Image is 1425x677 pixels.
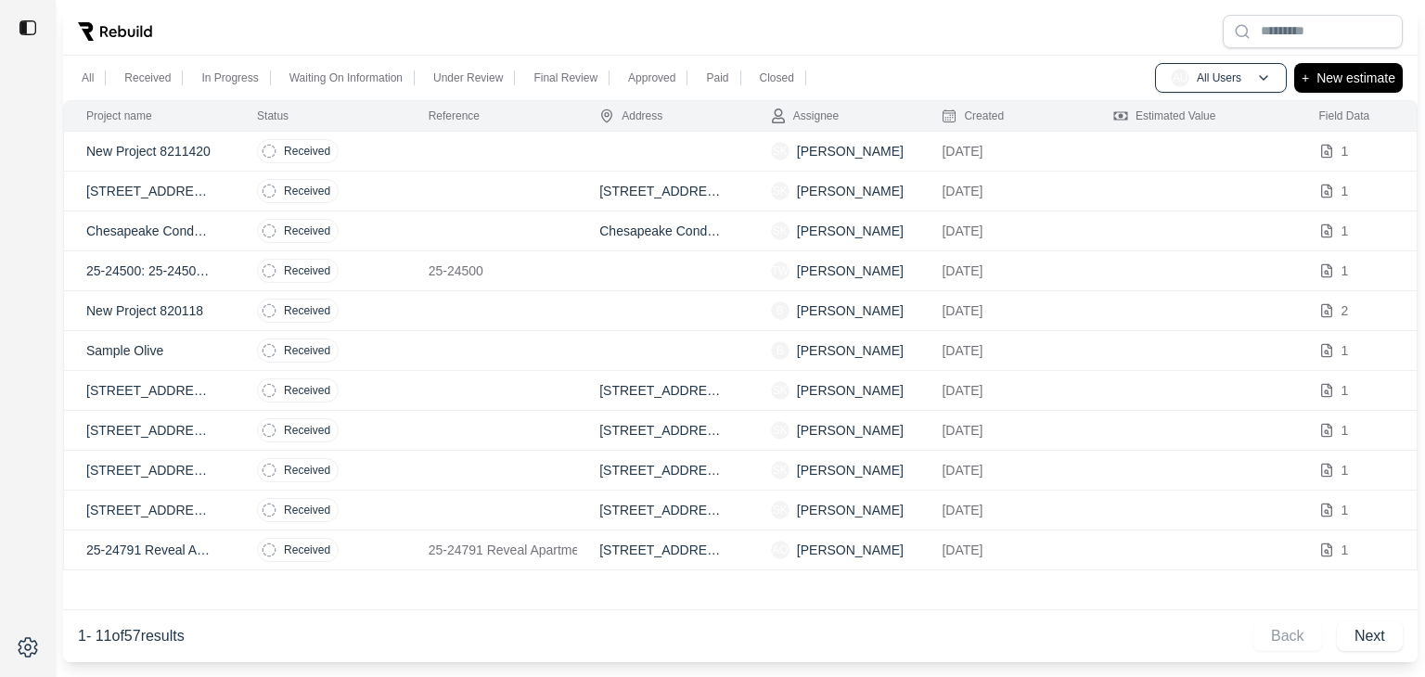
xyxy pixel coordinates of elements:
[771,421,790,440] span: SK
[797,501,904,519] p: [PERSON_NAME]
[284,503,330,517] p: Received
[760,70,794,85] p: Closed
[797,142,904,160] p: [PERSON_NAME]
[797,262,904,280] p: [PERSON_NAME]
[1171,69,1189,87] span: AU
[771,109,839,123] div: Assignee
[284,383,330,398] p: Received
[797,341,904,360] p: [PERSON_NAME]
[1113,109,1216,123] div: Estimated Value
[257,109,289,123] div: Status
[86,461,212,479] p: [STREET_ADDRESS]
[1342,381,1349,400] p: 1
[201,70,258,85] p: In Progress
[599,109,662,123] div: Address
[942,262,1069,280] p: [DATE]
[429,262,556,280] p: 25-24500
[577,211,749,251] td: Chesapeake Condominiums, [GEOGRAPHIC_DATA], [GEOGRAPHIC_DATA]
[771,262,790,280] span: TW
[577,491,749,530] td: [STREET_ADDRESS]
[1342,541,1349,559] p: 1
[86,142,212,160] p: New Project 8211420
[797,182,904,200] p: [PERSON_NAME]
[86,341,212,360] p: Sample Olive
[1316,67,1395,89] p: New estimate
[577,411,749,451] td: [STREET_ADDRESS]
[706,70,728,85] p: Paid
[771,501,790,519] span: SK
[942,222,1069,240] p: [DATE]
[771,182,790,200] span: SK
[577,530,749,570] td: [STREET_ADDRESS]
[284,224,330,238] p: Received
[1342,142,1349,160] p: 1
[284,543,330,557] p: Received
[86,222,212,240] p: Chesapeake Condos 227
[771,461,790,479] span: SK
[771,341,790,360] span: B
[797,461,904,479] p: [PERSON_NAME]
[1342,461,1349,479] p: 1
[429,541,556,559] p: 25-24791 Reveal Apartments 1085
[284,343,330,358] p: Received
[284,263,330,278] p: Received
[771,381,790,400] span: SK
[284,423,330,438] p: Received
[771,301,790,320] span: B
[1155,63,1287,93] button: AUAll Users
[86,109,152,123] div: Project name
[942,541,1069,559] p: [DATE]
[771,541,790,559] span: AO
[577,371,749,411] td: [STREET_ADDRESS]
[1342,341,1349,360] p: 1
[942,461,1069,479] p: [DATE]
[284,184,330,198] p: Received
[942,142,1069,160] p: [DATE]
[19,19,37,37] img: toggle sidebar
[942,501,1069,519] p: [DATE]
[1342,222,1349,240] p: 1
[433,70,503,85] p: Under Review
[82,70,94,85] p: All
[533,70,597,85] p: Final Review
[86,381,212,400] p: [STREET_ADDRESS]
[797,222,904,240] p: [PERSON_NAME]
[124,70,171,85] p: Received
[284,463,330,478] p: Received
[1342,421,1349,440] p: 1
[628,70,675,85] p: Approved
[797,541,904,559] p: [PERSON_NAME]
[284,303,330,318] p: Received
[797,381,904,400] p: [PERSON_NAME]
[78,625,185,647] p: 1 - 11 of 57 results
[1302,67,1309,89] p: +
[1319,109,1370,123] div: Field Data
[942,421,1069,440] p: [DATE]
[1342,262,1349,280] p: 1
[1337,621,1403,651] button: Next
[1342,182,1349,200] p: 1
[797,421,904,440] p: [PERSON_NAME]
[86,262,212,280] p: 25-24500: 25-24500-w (agave Ranch Apartments)
[577,451,749,491] td: [STREET_ADDRESS]
[1342,501,1349,519] p: 1
[284,144,330,159] p: Received
[78,22,152,41] img: Rebuild
[1197,70,1241,85] p: All Users
[771,142,790,160] span: SK
[942,109,1004,123] div: Created
[1342,301,1349,320] p: 2
[86,421,212,440] p: [STREET_ADDRESS]
[86,501,212,519] p: [STREET_ADDRESS]
[942,341,1069,360] p: [DATE]
[289,70,403,85] p: Waiting On Information
[577,172,749,211] td: [STREET_ADDRESS]
[942,381,1069,400] p: [DATE]
[86,301,212,320] p: New Project 820118
[429,109,480,123] div: Reference
[942,182,1069,200] p: [DATE]
[1294,63,1403,93] button: +New estimate
[942,301,1069,320] p: [DATE]
[86,182,212,200] p: [STREET_ADDRESS]
[771,222,790,240] span: SK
